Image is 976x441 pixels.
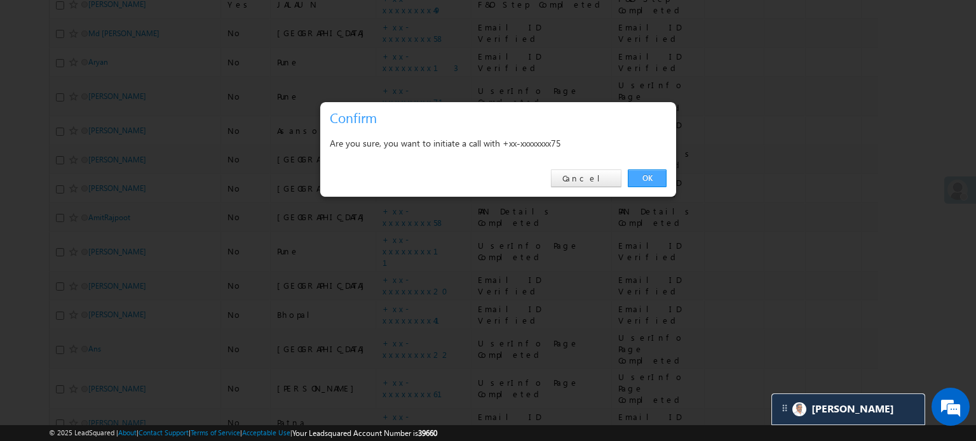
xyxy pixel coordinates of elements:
em: Start Chat [173,345,231,362]
img: carter-drag [780,403,790,413]
a: Contact Support [139,428,189,437]
a: OK [628,169,667,187]
div: Minimize live chat window [208,6,239,37]
span: © 2025 LeadSquared | | | | | [49,427,437,439]
div: Chat with us now [66,67,213,83]
div: Are you sure, you want to initiate a call with +xx-xxxxxxxx75 [330,135,667,151]
a: Cancel [551,169,621,187]
a: Terms of Service [191,428,240,437]
textarea: Type your message and hit 'Enter' [17,117,232,334]
a: Acceptable Use [242,428,290,437]
span: Carter [811,403,894,415]
span: 39660 [418,428,437,438]
a: About [118,428,137,437]
span: Your Leadsquared Account Number is [292,428,437,438]
img: Carter [792,402,806,416]
div: carter-dragCarter[PERSON_NAME] [771,393,925,425]
h3: Confirm [330,107,672,129]
img: d_60004797649_company_0_60004797649 [22,67,53,83]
